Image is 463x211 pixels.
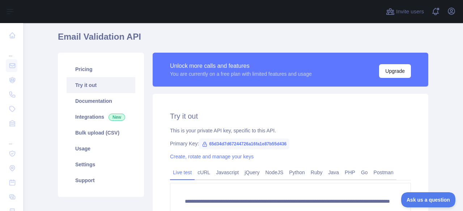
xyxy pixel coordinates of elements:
a: PHP [342,167,358,178]
span: Invite users [396,8,424,16]
a: Documentation [67,93,135,109]
a: Integrations New [67,109,135,125]
a: Javascript [213,167,242,178]
a: Python [286,167,308,178]
button: Upgrade [379,64,411,78]
div: ... [6,131,17,146]
a: Java [326,167,342,178]
a: jQuery [242,167,262,178]
a: Bulk upload (CSV) [67,125,135,141]
div: You are currently on a free plan with limited features and usage [170,70,312,78]
a: cURL [195,167,213,178]
span: New [109,114,125,121]
button: Invite users [385,6,425,17]
a: Go [358,167,371,178]
h2: Try it out [170,111,411,121]
a: Usage [67,141,135,157]
a: Live test [170,167,195,178]
div: This is your private API key, specific to this API. [170,127,411,134]
h1: Email Validation API [58,31,428,48]
div: Primary Key: [170,140,411,147]
a: Pricing [67,61,135,77]
a: Create, rotate and manage your keys [170,154,254,159]
a: Support [67,172,135,188]
a: Postman [371,167,396,178]
a: Try it out [67,77,135,93]
div: Unlock more calls and features [170,62,312,70]
div: ... [6,43,17,58]
a: Ruby [308,167,326,178]
span: 65d34d7d67244726a16fa1e87b55d436 [199,139,289,149]
iframe: Toggle Customer Support [401,192,456,207]
a: Settings [67,157,135,172]
a: NodeJS [262,167,286,178]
